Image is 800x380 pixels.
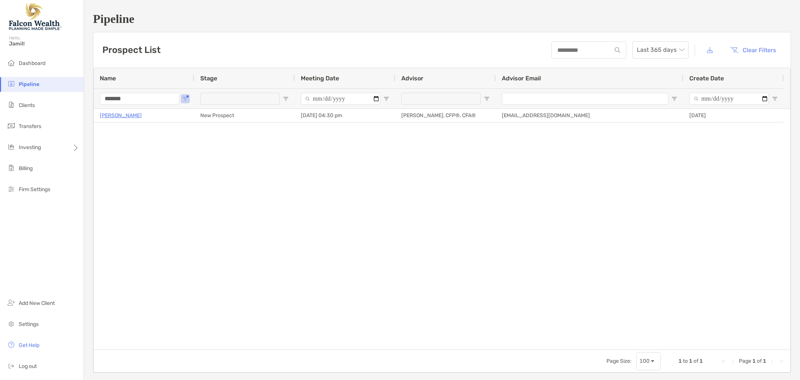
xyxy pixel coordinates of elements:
[772,96,778,102] button: Open Filter Menu
[689,358,692,364] span: 1
[9,41,79,47] span: Jamil!
[7,361,16,370] img: logout icon
[295,109,395,122] div: [DATE] 04:30 pm
[7,184,16,193] img: firm-settings icon
[502,75,541,82] span: Advisor Email
[693,358,698,364] span: of
[757,358,762,364] span: of
[606,358,632,364] div: Page Size:
[383,96,389,102] button: Open Filter Menu
[639,358,650,364] div: 100
[395,109,496,122] div: [PERSON_NAME], CFP®, CFA®
[100,75,116,82] span: Name
[401,75,423,82] span: Advisor
[19,123,41,130] span: Transfers
[7,340,16,349] img: get-help icon
[19,144,41,151] span: Investing
[200,75,217,82] span: Stage
[182,96,188,102] button: Open Filter Menu
[689,93,769,105] input: Create Date Filter Input
[678,358,682,364] span: 1
[730,358,736,364] div: Previous Page
[7,121,16,130] img: transfers icon
[769,358,775,364] div: Next Page
[7,319,16,328] img: settings icon
[689,75,724,82] span: Create Date
[19,342,39,348] span: Get Help
[7,298,16,307] img: add_new_client icon
[93,12,791,26] h1: Pipeline
[637,42,684,58] span: Last 365 days
[19,102,35,109] span: Clients
[484,96,490,102] button: Open Filter Menu
[194,109,295,122] div: New Prospect
[721,358,727,364] div: First Page
[19,165,33,172] span: Billing
[283,96,289,102] button: Open Filter Menu
[752,358,756,364] span: 1
[19,186,50,193] span: Firm Settings
[496,109,683,122] div: [EMAIL_ADDRESS][DOMAIN_NAME]
[7,163,16,172] img: billing icon
[683,358,688,364] span: to
[615,47,620,53] img: input icon
[19,60,45,66] span: Dashboard
[7,58,16,67] img: dashboard icon
[699,358,703,364] span: 1
[19,81,39,87] span: Pipeline
[671,96,677,102] button: Open Filter Menu
[502,93,668,105] input: Advisor Email Filter Input
[763,358,766,364] span: 1
[778,358,784,364] div: Last Page
[683,109,784,122] div: [DATE]
[7,142,16,151] img: investing icon
[301,93,380,105] input: Meeting Date Filter Input
[19,300,55,306] span: Add New Client
[301,75,339,82] span: Meeting Date
[636,352,660,370] div: Page Size
[19,363,37,369] span: Log out
[7,100,16,109] img: clients icon
[9,3,62,30] img: Falcon Wealth Planning Logo
[739,358,751,364] span: Page
[725,42,782,58] button: Clear Filters
[100,111,142,120] a: [PERSON_NAME]
[102,45,161,55] h3: Prospect List
[7,79,16,88] img: pipeline icon
[19,321,39,327] span: Settings
[100,93,179,105] input: Name Filter Input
